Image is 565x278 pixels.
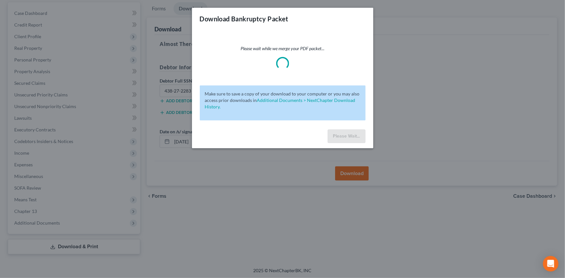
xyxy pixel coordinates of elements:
[333,133,360,139] span: Please Wait...
[205,97,356,109] a: Additional Documents > NextChapter Download History.
[543,256,559,272] div: Open Intercom Messenger
[205,91,360,110] p: Make sure to save a copy of your download to your computer or you may also access prior downloads in
[200,45,366,52] p: Please wait while we merge your PDF packet...
[200,14,288,23] h3: Download Bankruptcy Packet
[328,129,366,143] button: Please Wait...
